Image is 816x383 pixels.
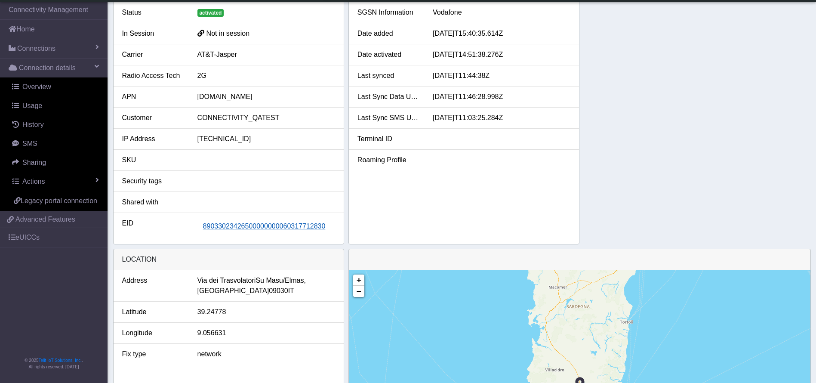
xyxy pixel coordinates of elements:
[351,28,426,39] div: Date added
[116,349,191,359] div: Fix type
[22,83,51,90] span: Overview
[191,328,342,338] div: 9.056631
[351,7,426,18] div: SGSN Information
[116,134,191,144] div: IP Address
[351,92,426,102] div: Last Sync Data Usage
[3,172,108,191] a: Actions
[351,113,426,123] div: Last Sync SMS Usage
[426,7,577,18] div: Vodafone
[114,249,344,270] div: LOCATION
[22,140,37,147] span: SMS
[191,307,342,317] div: 39.24778
[15,214,75,225] span: Advanced Features
[116,113,191,123] div: Customer
[351,49,426,60] div: Date activated
[3,153,108,172] a: Sharing
[116,49,191,60] div: Carrier
[22,102,42,109] span: Usage
[426,28,577,39] div: [DATE]T15:40:35.614Z
[116,92,191,102] div: APN
[22,159,46,166] span: Sharing
[3,96,108,115] a: Usage
[21,197,97,204] span: Legacy portal connection
[116,71,191,81] div: Radio Access Tech
[351,155,426,165] div: Roaming Profile
[3,134,108,153] a: SMS
[116,307,191,317] div: Latitude
[191,71,342,81] div: 2G
[197,218,331,235] button: 89033023426500000000060317712830
[116,328,191,338] div: Longitude
[351,71,426,81] div: Last synced
[206,30,250,37] span: Not in session
[19,63,76,73] span: Connection details
[203,222,326,230] span: 89033023426500000000060317712830
[116,7,191,18] div: Status
[3,77,108,96] a: Overview
[3,115,108,134] a: History
[116,155,191,165] div: SKU
[197,9,224,17] span: activated
[39,358,82,363] a: Telit IoT Solutions, Inc.
[197,286,269,296] span: [GEOGRAPHIC_DATA]
[191,349,342,359] div: network
[426,113,577,123] div: [DATE]T11:03:25.284Z
[116,218,191,235] div: EID
[191,92,342,102] div: [DOMAIN_NAME]
[426,71,577,81] div: [DATE]T11:44:38Z
[353,286,364,297] a: Zoom out
[22,121,44,128] span: History
[426,49,577,60] div: [DATE]T14:51:38.276Z
[197,275,256,286] span: Via dei Trasvolatori
[256,275,305,286] span: Su Masu/Elmas,
[288,286,294,296] span: IT
[116,275,191,296] div: Address
[426,92,577,102] div: [DATE]T11:46:28.998Z
[269,286,288,296] span: 09030
[191,113,342,123] div: CONNECTIVITY_QATEST
[191,134,342,144] div: [TECHNICAL_ID]
[17,43,55,54] span: Connections
[22,178,45,185] span: Actions
[116,176,191,186] div: Security tags
[116,28,191,39] div: In Session
[191,49,342,60] div: AT&T-Jasper
[116,197,191,207] div: Shared with
[353,275,364,286] a: Zoom in
[351,134,426,144] div: Terminal ID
